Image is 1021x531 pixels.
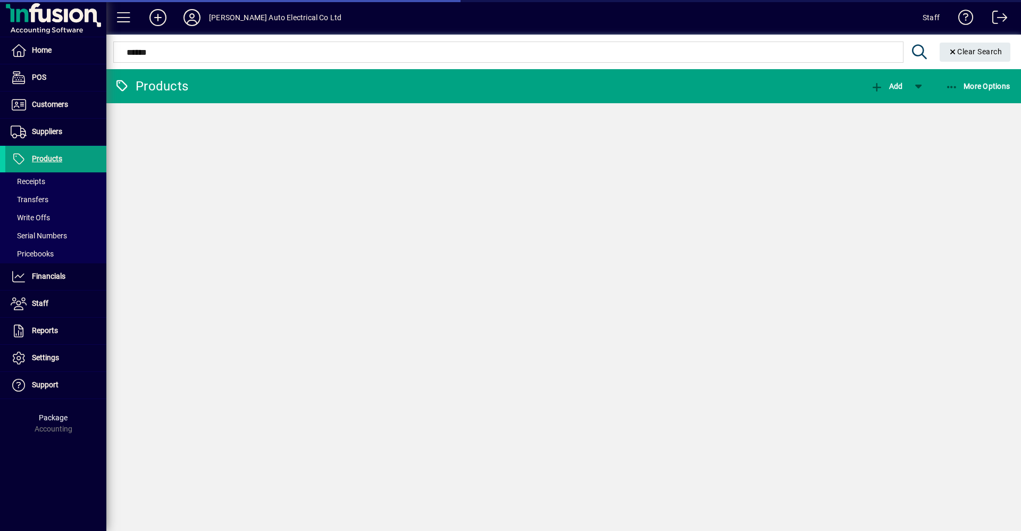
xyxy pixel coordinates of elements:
[923,9,940,26] div: Staff
[11,177,45,186] span: Receipts
[141,8,175,27] button: Add
[868,77,905,96] button: Add
[5,209,106,227] a: Write Offs
[11,195,48,204] span: Transfers
[32,326,58,335] span: Reports
[5,119,106,145] a: Suppliers
[945,82,1010,90] span: More Options
[940,43,1011,62] button: Clear
[5,291,106,317] a: Staff
[32,380,58,389] span: Support
[114,78,188,95] div: Products
[950,2,974,37] a: Knowledge Base
[5,190,106,209] a: Transfers
[5,318,106,344] a: Reports
[984,2,1008,37] a: Logout
[32,73,46,81] span: POS
[5,64,106,91] a: POS
[32,353,59,362] span: Settings
[871,82,902,90] span: Add
[32,127,62,136] span: Suppliers
[5,245,106,263] a: Pricebooks
[948,47,1002,56] span: Clear Search
[943,77,1013,96] button: More Options
[5,372,106,399] a: Support
[5,227,106,245] a: Serial Numbers
[32,46,52,54] span: Home
[32,299,48,308] span: Staff
[5,172,106,190] a: Receipts
[5,92,106,118] a: Customers
[11,250,54,258] span: Pricebooks
[5,37,106,64] a: Home
[32,154,62,163] span: Products
[11,213,50,222] span: Write Offs
[32,272,65,280] span: Financials
[32,100,68,109] span: Customers
[209,9,341,26] div: [PERSON_NAME] Auto Electrical Co Ltd
[5,345,106,371] a: Settings
[39,413,68,422] span: Package
[175,8,209,27] button: Profile
[5,263,106,290] a: Financials
[11,231,67,240] span: Serial Numbers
